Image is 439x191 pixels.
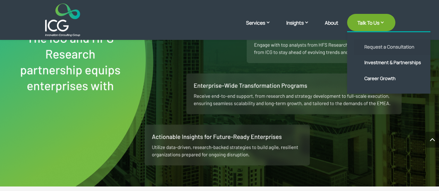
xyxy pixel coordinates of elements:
[354,39,434,55] a: Request a Consultation
[354,71,434,87] a: Career Growth
[45,3,80,36] img: ICG
[325,20,338,36] a: About
[354,55,434,71] a: Investment & Partnerships
[246,19,278,36] a: Services
[404,158,439,191] iframe: Chat Widget
[286,19,316,36] a: Insights
[347,14,395,31] a: Talk To Us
